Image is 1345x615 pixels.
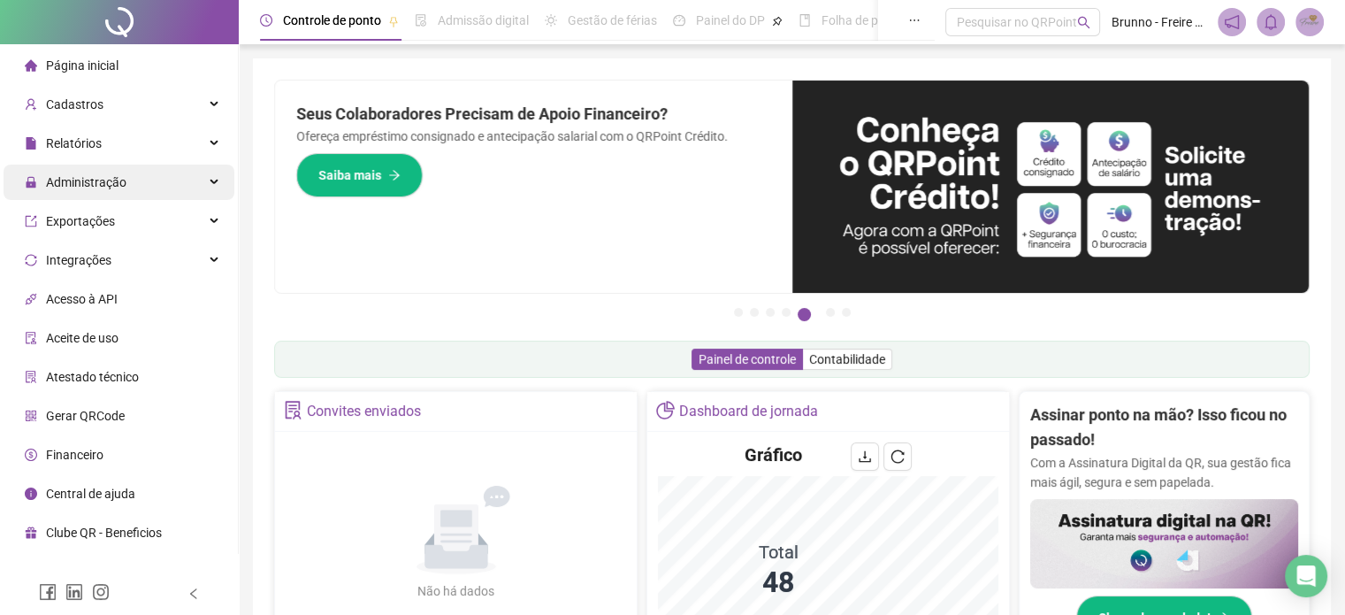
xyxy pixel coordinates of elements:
span: Painel do DP [696,13,765,27]
div: Open Intercom Messenger [1285,555,1327,597]
h2: Assinar ponto na mão? Isso ficou no passado! [1030,403,1298,453]
span: audit [25,332,37,344]
span: bell [1263,14,1279,30]
span: sun [545,14,557,27]
span: file [25,137,37,150]
div: Dashboard de jornada [679,396,818,427]
span: dashboard [673,14,685,27]
span: Acesso à API [46,292,118,306]
button: 1 [734,308,743,317]
span: Contabilidade [809,352,885,366]
span: arrow-right [388,169,401,181]
span: instagram [92,583,110,601]
span: Atestado técnico [46,370,139,384]
span: user-add [25,98,37,111]
span: export [25,215,37,227]
span: api [25,293,37,305]
img: banner%2F11e687cd-1386-4cbd-b13b-7bd81425532d.png [792,81,1310,293]
span: Painel de controle [699,352,796,366]
span: Saiba mais [318,165,381,185]
div: Convites enviados [307,396,421,427]
span: facebook [39,583,57,601]
button: 4 [782,308,791,317]
span: Aceite de uso [46,331,118,345]
span: Clube QR - Beneficios [46,526,162,540]
span: Administração [46,175,126,189]
span: linkedin [65,583,83,601]
span: solution [284,401,302,419]
span: Brunno - Freire Odontologia [1111,12,1207,32]
span: ellipsis [908,14,921,27]
span: file-done [415,14,427,27]
button: 6 [826,308,835,317]
span: pushpin [772,16,783,27]
span: search [1077,16,1090,29]
span: Admissão digital [438,13,529,27]
button: 5 [798,308,811,321]
span: Integrações [46,253,111,267]
span: left [187,588,200,600]
button: 7 [842,308,851,317]
span: Folha de pagamento [822,13,935,27]
button: 3 [766,308,775,317]
span: reload [890,450,905,464]
span: qrcode [25,410,37,422]
span: info-circle [25,488,37,500]
span: solution [25,371,37,383]
span: dollar [25,449,37,461]
span: Relatórios [46,136,102,150]
h4: Gráfico [745,442,802,467]
span: Exportações [46,214,115,228]
span: download [858,450,872,464]
span: Cadastros [46,97,103,111]
span: clock-circle [260,14,272,27]
img: banner%2F02c71560-61a6-44d4-94b9-c8ab97240462.png [1030,499,1298,588]
span: home [25,59,37,72]
span: pie-chart [656,401,675,419]
span: sync [25,254,37,266]
span: Central de ajuda [46,487,135,501]
p: Ofereça empréstimo consignado e antecipação salarial com o QRPoint Crédito. [296,127,771,146]
p: Com a Assinatura Digital da QR, sua gestão fica mais ágil, segura e sem papelada. [1030,453,1298,492]
img: 21297 [1296,9,1323,35]
span: Gestão de férias [568,13,657,27]
button: 2 [750,308,759,317]
span: notification [1224,14,1240,30]
span: Página inicial [46,58,118,73]
h2: Seus Colaboradores Precisam de Apoio Financeiro? [296,102,771,127]
span: Gerar QRCode [46,409,125,423]
span: pushpin [388,16,399,27]
span: gift [25,527,37,539]
div: Não há dados [375,581,538,601]
span: lock [25,176,37,188]
span: Controle de ponto [283,13,381,27]
span: Financeiro [46,448,103,462]
span: book [799,14,811,27]
button: Saiba mais [296,153,423,197]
